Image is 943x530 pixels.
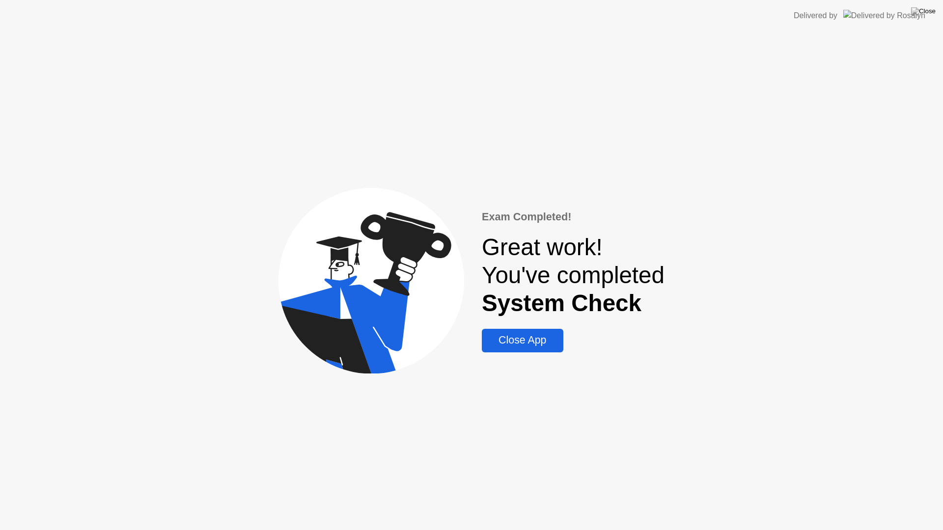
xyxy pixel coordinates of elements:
[911,7,936,15] img: Close
[485,334,560,346] div: Close App
[794,10,837,22] div: Delivered by
[482,233,665,317] div: Great work! You've completed
[843,10,925,21] img: Delivered by Rosalyn
[482,209,665,225] div: Exam Completed!
[482,329,563,352] button: Close App
[482,290,641,316] b: System Check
